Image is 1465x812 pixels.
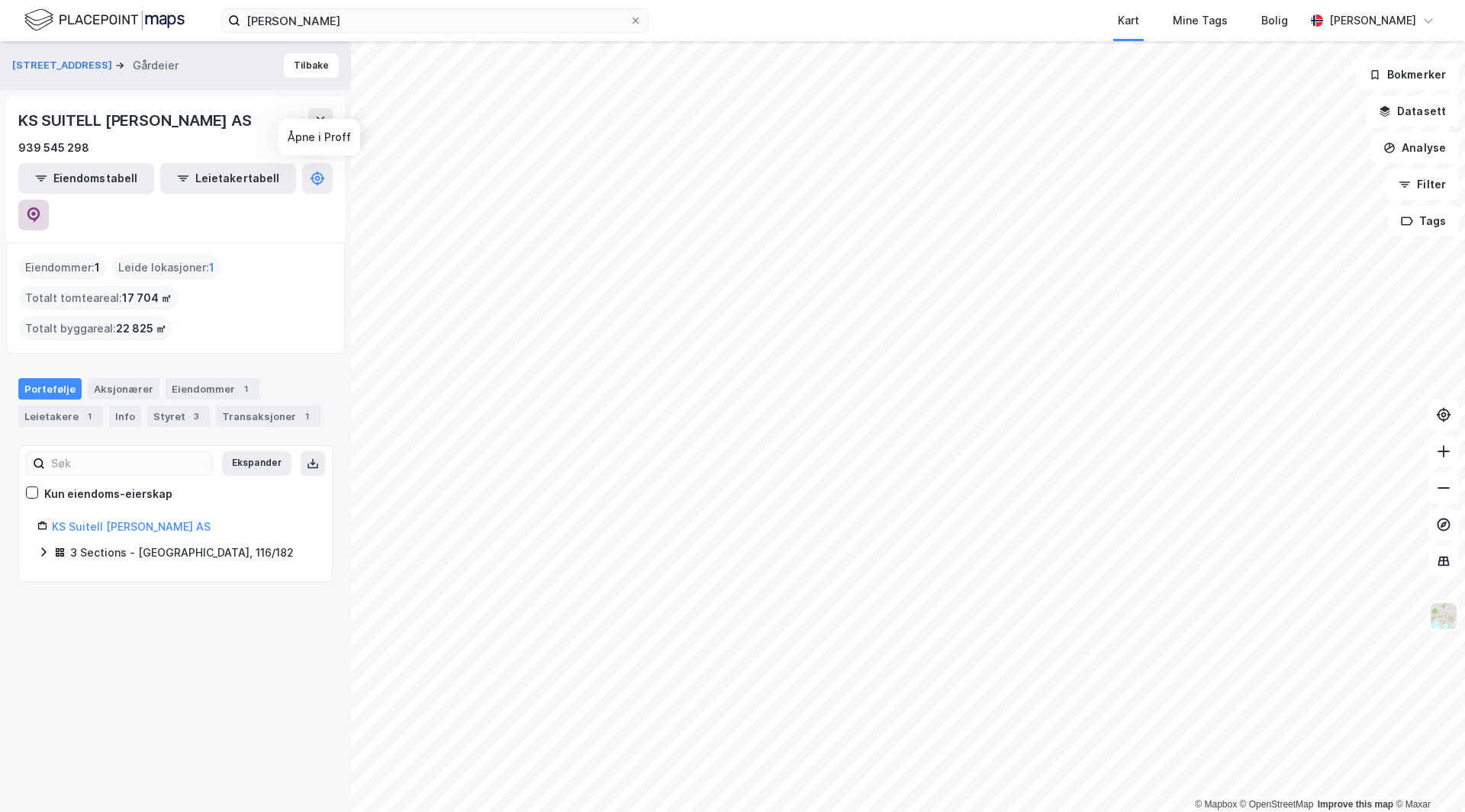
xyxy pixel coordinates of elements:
[109,406,141,427] div: Info
[18,139,89,157] div: 939 545 298
[284,53,339,78] button: Tilbake
[1386,169,1459,200] button: Filter
[1389,739,1465,812] iframe: Chat Widget
[1389,739,1465,812] div: Kontrollprogram for chat
[299,409,314,424] div: 1
[1195,799,1237,810] a: Mapbox
[52,520,211,533] a: KS Suitell [PERSON_NAME] AS
[116,319,166,338] span: 22 825 ㎡
[19,255,106,280] div: Eiendommer :
[1240,799,1314,810] a: OpenStreetMap
[88,378,159,400] div: Aksjonærer
[1261,11,1288,30] div: Bolig
[112,255,221,280] div: Leide lokasjoner :
[18,378,82,400] div: Portefølje
[24,7,185,34] img: logo.f888ab2527a4732fd821a326f86c7f29.svg
[1318,799,1393,810] a: Improve this map
[44,485,172,503] div: Kun eiendoms-eierskap
[122,289,172,307] span: 17 704 ㎡
[1370,133,1459,163] button: Analyse
[147,406,210,427] div: Styret
[209,258,214,277] span: 1
[1356,59,1459,90] button: Bokmerker
[160,163,296,194] button: Leietakertabell
[45,452,212,475] input: Søk
[240,9,629,32] input: Søk på adresse, matrikkel, gårdeiere, leietakere eller personer
[18,406,103,427] div: Leietakere
[18,108,255,133] div: KS SUITELL [PERSON_NAME] AS
[1366,96,1459,127] button: Datasett
[18,163,154,194] button: Eiendomstabell
[216,406,320,427] div: Transaksjoner
[19,316,172,341] div: Totalt byggareal :
[133,56,179,75] div: Gårdeier
[1118,11,1139,30] div: Kart
[222,451,291,476] button: Ekspander
[1388,206,1459,236] button: Tags
[19,286,178,310] div: Totalt tomteareal :
[82,409,97,424] div: 1
[70,544,294,562] div: 3 Sections - [GEOGRAPHIC_DATA], 116/182
[95,258,100,277] span: 1
[1173,11,1228,30] div: Mine Tags
[12,58,115,73] button: [STREET_ADDRESS]
[188,409,204,424] div: 3
[166,378,259,400] div: Eiendommer
[1429,602,1458,631] img: Z
[238,381,253,396] div: 1
[1329,11,1416,30] div: [PERSON_NAME]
